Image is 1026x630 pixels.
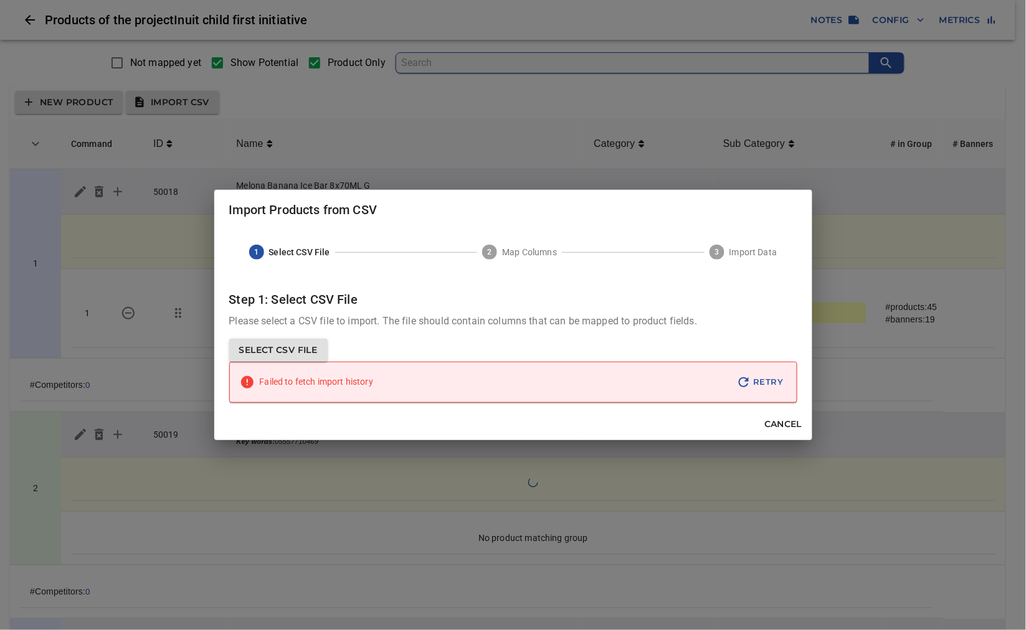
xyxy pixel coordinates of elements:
[229,314,797,329] p: Please select a CSV file to import. The file should contain columns that can be mapped to product...
[733,372,787,392] button: Retry
[254,248,259,256] text: 1
[239,342,318,358] span: Select CSV File
[229,339,328,362] span: Select CSV File
[764,416,802,432] span: Cancel
[715,248,719,256] text: 3
[229,289,797,309] h6: Step 1: Select CSV File
[759,413,807,436] button: Cancel
[229,200,797,275] h2: Import Products from CSV
[488,248,492,256] text: 2
[269,246,330,258] span: Select CSV File
[260,375,374,388] p: Failed to fetch import history
[502,246,557,258] span: Map Columns
[729,246,777,258] span: Import Data
[736,375,784,390] span: Retry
